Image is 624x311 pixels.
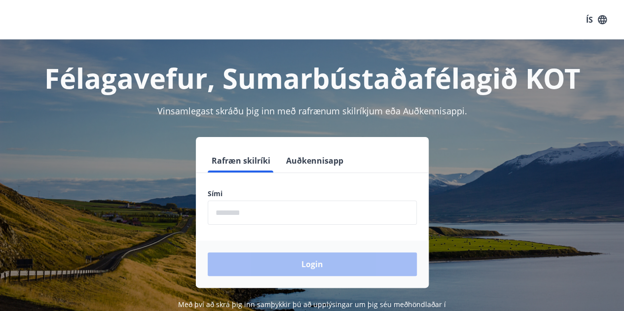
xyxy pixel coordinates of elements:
[581,11,612,29] button: ÍS
[282,149,347,173] button: Auðkennisapp
[12,59,612,97] h1: Félagavefur, Sumarbústaðafélagið KOT
[208,149,274,173] button: Rafræn skilríki
[208,189,417,199] label: Sími
[157,105,467,117] span: Vinsamlegast skráðu þig inn með rafrænum skilríkjum eða Auðkennisappi.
